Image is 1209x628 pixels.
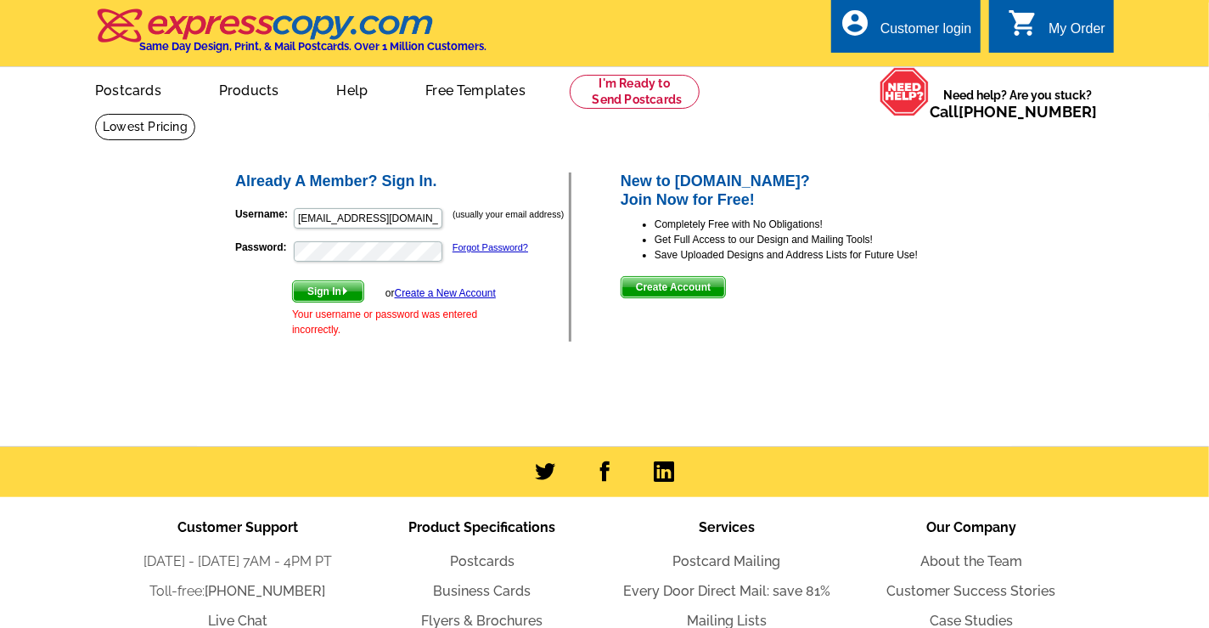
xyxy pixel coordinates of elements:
a: Help [309,69,395,109]
a: Every Door Direct Mail: save 81% [623,583,830,599]
iframe: LiveChat chat widget [869,233,1209,628]
li: Toll-free: [115,581,360,602]
button: Sign In [292,280,364,303]
a: Forgot Password? [453,242,528,252]
small: (usually your email address) [453,209,564,219]
span: Customer Support [177,519,298,535]
img: button-next-arrow-white.png [341,287,349,295]
span: Services [699,519,755,535]
span: Product Specifications [409,519,556,535]
a: Business Cards [434,583,531,599]
h4: Same Day Design, Print, & Mail Postcards. Over 1 Million Customers. [139,40,486,53]
i: shopping_cart [1008,8,1038,38]
a: Create a New Account [395,287,496,299]
a: Postcard Mailing [673,553,781,569]
span: Need help? Are you stuck? [930,87,1105,121]
a: Free Templates [398,69,553,109]
span: Create Account [621,277,725,297]
a: shopping_cart My Order [1008,19,1105,40]
span: Call [930,103,1097,121]
img: help [880,67,930,116]
li: [DATE] - [DATE] 7AM - 4PM PT [115,552,360,572]
li: Get Full Access to our Design and Mailing Tools! [655,232,976,247]
a: Postcards [68,69,188,109]
div: or [385,286,496,301]
label: Username: [235,207,292,222]
div: My Order [1049,21,1105,45]
a: account_circle Customer login [840,19,972,40]
div: Customer login [880,21,972,45]
button: Create Account [621,276,726,298]
span: Sign In [293,281,363,302]
i: account_circle [840,8,870,38]
a: [PHONE_NUMBER] [959,103,1097,121]
li: Save Uploaded Designs and Address Lists for Future Use! [655,247,976,263]
div: Your username or password was entered incorrectly. [292,307,496,337]
h2: New to [DOMAIN_NAME]? Join Now for Free! [621,173,976,209]
label: Password: [235,240,292,255]
a: [PHONE_NUMBER] [205,583,326,599]
h2: Already A Member? Sign In. [235,173,569,191]
li: Completely Free with No Obligations! [655,217,976,232]
a: Postcards [450,553,515,569]
a: Same Day Design, Print, & Mail Postcards. Over 1 Million Customers. [95,20,486,53]
a: Products [192,69,306,109]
